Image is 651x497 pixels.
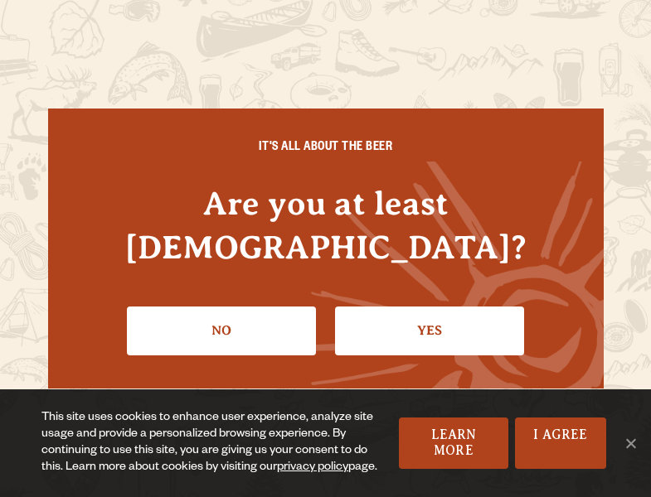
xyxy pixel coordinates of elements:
[81,142,571,157] h6: IT'S ALL ABOUT THE BEER
[127,306,316,355] a: No
[622,435,639,451] span: No
[515,417,606,469] a: I Agree
[41,410,382,476] div: This site uses cookies to enhance user experience, analyze site usage and provide a personalized ...
[277,461,348,475] a: privacy policy
[81,181,571,269] h4: Are you at least [DEMOGRAPHIC_DATA]?
[335,306,524,355] a: Confirm I'm 21 or older
[399,417,508,469] a: Learn More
